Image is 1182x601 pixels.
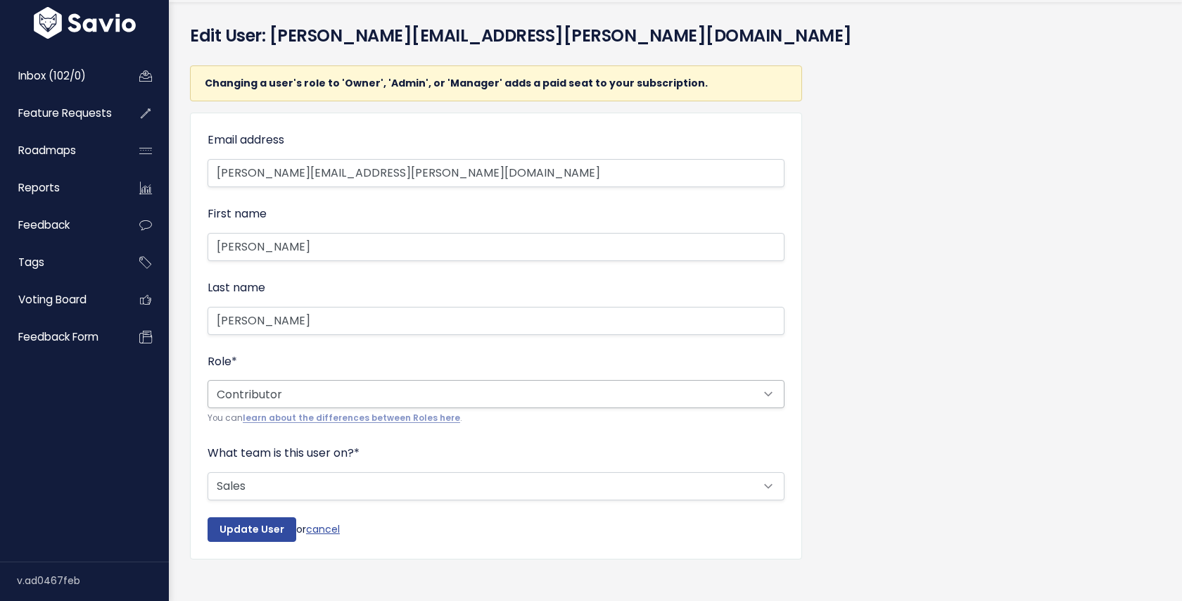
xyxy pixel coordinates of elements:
a: cancel [306,521,340,536]
a: Feedback form [4,321,117,353]
a: Voting Board [4,284,117,316]
label: What team is this user on? [208,443,360,464]
a: Feature Requests [4,97,117,129]
a: Reports [4,172,117,204]
label: First name [208,204,267,224]
span: Feedback [18,217,70,232]
label: Last name [208,278,265,298]
span: Feature Requests [18,106,112,120]
div: v.ad0467feb [17,562,169,599]
h4: Edit User: [PERSON_NAME][EMAIL_ADDRESS][PERSON_NAME][DOMAIN_NAME] [190,23,913,49]
strong: Changing a user's role to 'Owner', 'Admin', or 'Manager' adds a paid seat to your subscription. [205,76,708,90]
span: Roadmaps [18,143,76,158]
span: Reports [18,180,60,195]
form: or [208,130,784,542]
small: You can . [208,411,784,426]
input: Update User [208,517,296,543]
span: Tags [18,255,44,270]
img: logo-white.9d6f32f41409.svg [30,7,139,39]
a: Feedback [4,209,117,241]
a: learn about the differences between Roles here [243,412,460,424]
a: Roadmaps [4,134,117,167]
span: Feedback form [18,329,99,344]
label: Email address [208,130,284,151]
a: Inbox (102/0) [4,60,117,92]
span: Inbox (102/0) [18,68,86,83]
label: Role [208,352,237,372]
span: Voting Board [18,292,87,307]
a: Tags [4,246,117,279]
